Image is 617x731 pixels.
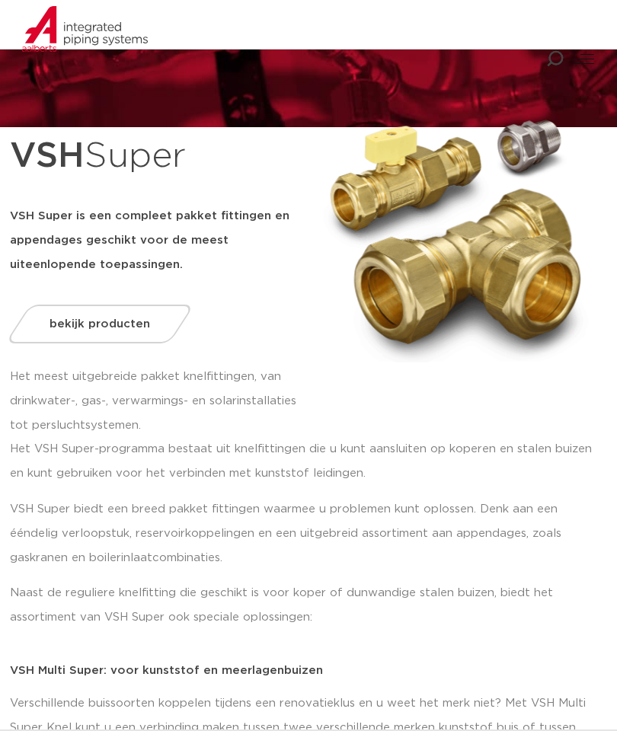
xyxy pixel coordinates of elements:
[10,204,305,277] h5: VSH Super is een compleet pakket fittingen en appendages geschikt voor de meest uiteenlopende toe...
[10,581,607,630] p: Naast de reguliere knelfitting die geschikt is voor koper of dunwandige stalen buizen, biedt het ...
[10,127,305,186] h1: Super
[10,365,305,438] p: Het meest uitgebreide pakket knelfittingen, van drinkwater-, gas-, verwarmings- en solarinstallat...
[50,318,150,330] span: bekijk producten
[10,665,607,676] p: VSH Multi Super: voor kunststof en meerlagenbuizen
[10,497,607,570] p: VSH Super biedt een breed pakket fittingen waarmee u problemen kunt oplossen. Denk aan een ééndel...
[5,305,194,343] a: bekijk producten
[10,139,85,174] strong: VSH
[10,437,607,486] p: Het VSH Super-programma bestaat uit knelfittingen die u kunt aansluiten op koperen en stalen buiz...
